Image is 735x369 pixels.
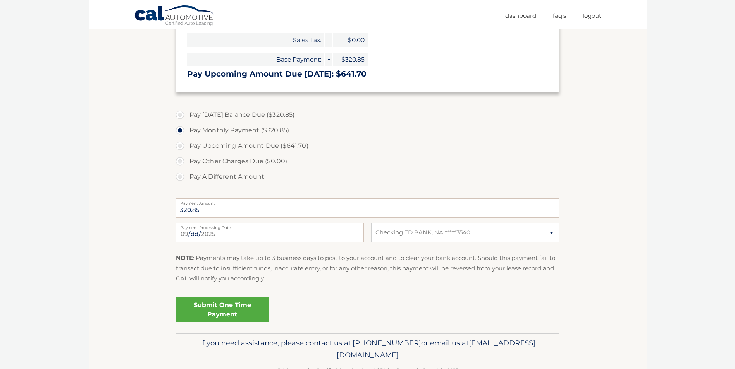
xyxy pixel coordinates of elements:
[134,5,215,27] a: Cal Automotive
[583,9,601,22] a: Logout
[176,154,559,169] label: Pay Other Charges Due ($0.00)
[181,337,554,362] p: If you need assistance, please contact us at: or email us at
[176,198,559,205] label: Payment Amount
[176,254,193,261] strong: NOTE
[325,33,332,47] span: +
[176,138,559,154] label: Pay Upcoming Amount Due ($641.70)
[353,338,421,347] span: [PHONE_NUMBER]
[187,69,548,79] h3: Pay Upcoming Amount Due [DATE]: $641.70
[187,33,324,47] span: Sales Tax:
[176,253,559,284] p: : Payments may take up to 3 business days to post to your account and to clear your bank account....
[333,33,368,47] span: $0.00
[176,198,559,218] input: Payment Amount
[176,107,559,123] label: Pay [DATE] Balance Due ($320.85)
[325,53,332,66] span: +
[176,169,559,184] label: Pay A Different Amount
[553,9,566,22] a: FAQ's
[176,223,364,229] label: Payment Processing Date
[176,223,364,242] input: Payment Date
[187,53,324,66] span: Base Payment:
[505,9,536,22] a: Dashboard
[176,297,269,322] a: Submit One Time Payment
[333,53,368,66] span: $320.85
[176,123,559,138] label: Pay Monthly Payment ($320.85)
